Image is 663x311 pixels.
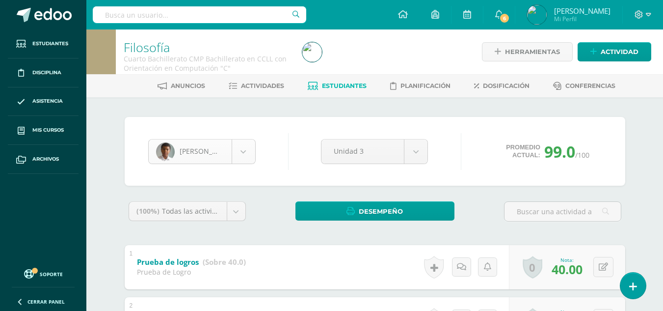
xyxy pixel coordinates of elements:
a: [PERSON_NAME] [149,140,255,164]
a: Planificación [390,78,451,94]
span: Disciplina [32,69,61,77]
h1: Filosofía [124,40,291,54]
a: Mis cursos [8,116,79,145]
input: Buscar una actividad aquí... [504,202,621,221]
strong: (Sobre 40.0) [203,257,246,267]
a: Anuncios [158,78,205,94]
a: Unidad 3 [321,140,427,164]
a: Asistencia [8,87,79,116]
span: Unidad 3 [334,140,392,163]
span: /100 [575,150,589,160]
span: [PERSON_NAME] [180,146,235,156]
div: Nota: [552,256,583,263]
span: [PERSON_NAME] [554,6,610,16]
a: (100%)Todas las actividades de esta unidad [129,202,245,221]
span: Estudiantes [32,40,68,48]
a: Archivos [8,145,79,174]
span: Asistencia [32,97,63,105]
span: Herramientas [505,43,560,61]
div: Cuarto Bachillerato CMP Bachillerato en CCLL con Orientación en Computación 'C' [124,54,291,73]
b: Prueba de logros [137,257,199,267]
a: Estudiantes [308,78,367,94]
span: 40.00 [552,261,583,278]
a: Estudiantes [8,29,79,58]
img: 529e95d8c70de02c88ecaef2f0471237.png [302,42,322,62]
span: Anuncios [171,82,205,89]
span: Actividades [241,82,284,89]
span: Todas las actividades de esta unidad [162,206,284,216]
span: Actividad [601,43,638,61]
a: Soporte [12,267,75,280]
a: Dosificación [474,78,530,94]
span: 6 [499,13,510,24]
span: Archivos [32,155,59,163]
span: Mis cursos [32,126,64,134]
a: Desempeño [295,201,454,221]
a: 0 [523,256,542,279]
span: (100%) [136,206,159,216]
span: 99.0 [544,141,575,162]
a: Actividad [578,42,651,61]
img: 28ec449cb61ec749ad4a96d7ae4dca6d.png [156,142,175,161]
span: Desempeño [359,202,403,221]
img: 529e95d8c70de02c88ecaef2f0471237.png [527,5,547,25]
a: Disciplina [8,58,79,87]
span: Conferencias [565,82,615,89]
span: Cerrar panel [27,298,65,305]
a: Filosofía [124,39,170,56]
a: Actividades [229,78,284,94]
div: Prueba de Logro [137,267,246,277]
a: Herramientas [482,42,573,61]
a: Conferencias [553,78,615,94]
span: Planificación [400,82,451,89]
span: Promedio actual: [506,143,540,159]
span: Estudiantes [322,82,367,89]
span: Mi Perfil [554,15,610,23]
a: Prueba de logros (Sobre 40.0) [137,254,246,270]
span: Soporte [40,271,63,278]
input: Busca un usuario... [93,6,306,23]
span: Dosificación [483,82,530,89]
